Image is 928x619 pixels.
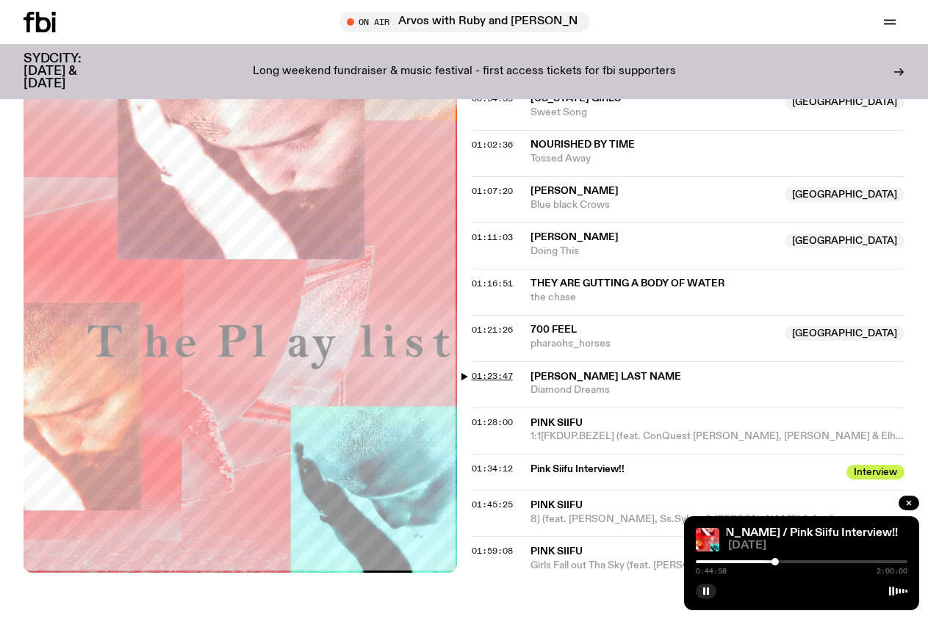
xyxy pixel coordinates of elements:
[696,568,727,575] span: 0:44:58
[472,370,513,382] span: 01:23:47
[472,185,513,197] span: 01:07:20
[696,528,719,551] img: The cover image for this episode of The Playlist, featuring the title of the show as well as the ...
[472,499,513,510] span: 01:45:25
[594,527,898,539] a: The Playlist with [PERSON_NAME] / Pink Siifu Interview!!
[253,65,676,79] p: Long weekend fundraiser & music festival - first access tickets for fbi supporters
[472,324,513,336] span: 01:21:26
[728,540,907,551] span: [DATE]
[530,513,905,526] span: 8) (feat. [PERSON_NAME], Ss.Sylver & [PERSON_NAME] & Azul)
[785,187,904,202] span: [GEOGRAPHIC_DATA]
[472,187,513,195] button: 01:07:20
[339,12,589,32] button: On AirArvos with Ruby and [PERSON_NAME]
[472,231,513,243] span: 01:11:03
[472,463,513,474] span: 01:34:12
[530,463,838,477] span: Pink Siifu Interview!!
[785,234,904,248] span: [GEOGRAPHIC_DATA]
[530,430,905,444] span: 1:1[FKDUP.BEZEL] (feat. ConQuest [PERSON_NAME], [PERSON_NAME] & Elheist)
[472,280,513,288] button: 01:16:51
[877,568,907,575] span: 2:00:00
[785,326,904,341] span: [GEOGRAPHIC_DATA]
[530,152,905,166] span: Tossed Away
[530,198,777,212] span: Blue black Crows
[530,383,905,397] span: Diamond Dreams
[472,326,513,334] button: 01:21:26
[472,419,513,427] button: 01:28:00
[530,500,583,510] span: Pink Siifu
[846,465,904,479] span: Interview
[785,95,904,109] span: [GEOGRAPHIC_DATA]
[472,545,513,557] span: 01:59:08
[472,234,513,242] button: 01:11:03
[530,245,777,258] span: Doing This
[530,372,681,382] span: [PERSON_NAME] Last Name
[472,372,513,380] button: 01:23:47
[530,106,777,120] span: Sweet Song
[472,141,513,149] button: 01:02:36
[472,95,513,103] button: 00:54:53
[530,140,635,150] span: Nourished By Time
[530,278,724,289] span: They Are Gutting A Body Of Water
[530,418,583,428] span: Pink Siifu
[530,186,619,196] span: [PERSON_NAME]
[530,325,577,335] span: 700 Feel
[530,546,583,557] span: Pink Siifu
[472,501,513,509] button: 01:45:25
[530,232,619,242] span: [PERSON_NAME]
[472,416,513,428] span: 01:28:00
[472,547,513,555] button: 01:59:08
[472,465,513,473] button: 01:34:12
[24,53,118,90] h3: SYDCITY: [DATE] & [DATE]
[530,559,905,573] span: Girls Fall out Tha Sky (feat. [PERSON_NAME], 454 & Jaas)
[530,291,905,305] span: the chase
[530,337,777,351] span: pharaohs_horses
[472,278,513,289] span: 01:16:51
[472,139,513,151] span: 01:02:36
